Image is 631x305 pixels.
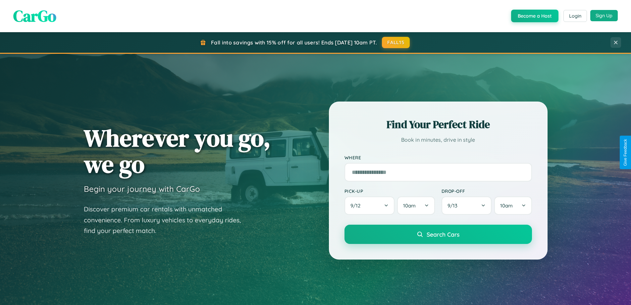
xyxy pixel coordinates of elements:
button: 10am [494,196,532,215]
button: 9/12 [344,196,395,215]
label: Drop-off [442,188,532,194]
span: Fall into savings with 15% off for all users! Ends [DATE] 10am PT. [211,39,377,46]
span: 10am [500,202,513,209]
p: Book in minutes, drive in style [344,135,532,145]
p: Discover premium car rentals with unmatched convenience. From luxury vehicles to everyday rides, ... [84,204,249,236]
span: CarGo [13,5,56,27]
button: Search Cars [344,225,532,244]
button: Become a Host [511,10,558,22]
span: 10am [403,202,416,209]
span: 9 / 13 [447,202,461,209]
div: Give Feedback [623,139,628,166]
button: Sign Up [590,10,618,21]
label: Where [344,155,532,160]
label: Pick-up [344,188,435,194]
button: 10am [397,196,435,215]
h2: Find Your Perfect Ride [344,117,532,132]
h3: Begin your journey with CarGo [84,184,200,194]
button: Login [563,10,587,22]
span: 9 / 12 [350,202,364,209]
span: Search Cars [427,231,459,238]
button: FALL15 [382,37,410,48]
button: 9/13 [442,196,492,215]
h1: Wherever you go, we go [84,125,271,177]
